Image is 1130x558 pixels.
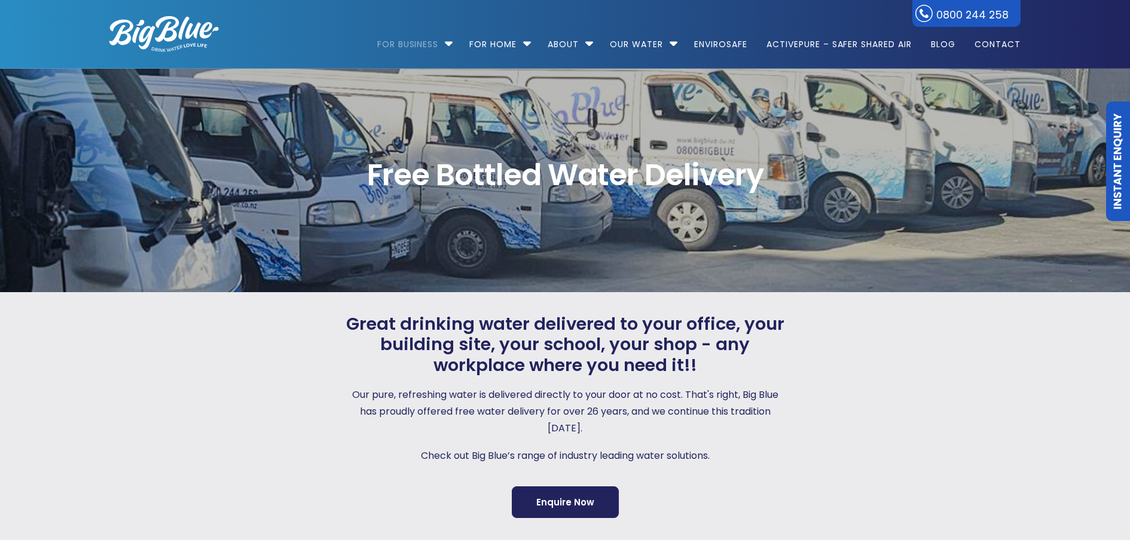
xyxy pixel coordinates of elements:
a: Instant Enquiry [1106,102,1130,221]
a: Enquire Now [512,486,619,518]
p: Check out Big Blue’s range of industry leading water solutions. [343,447,787,464]
span: Great drinking water delivered to your office, your building site, your school, your shop - any w... [343,314,787,376]
img: logo [109,16,219,52]
p: Our pure, refreshing water is delivered directly to your door at no cost. That's right, Big Blue ... [343,387,787,437]
span: Free Bottled Water Delivery [109,160,1021,190]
